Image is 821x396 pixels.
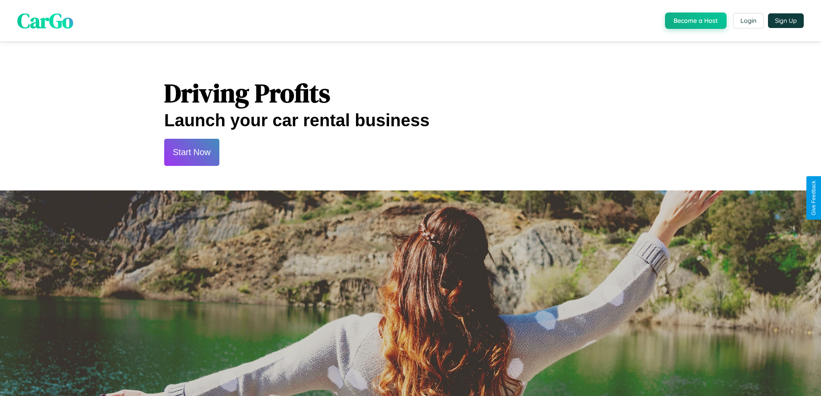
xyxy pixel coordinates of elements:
h2: Launch your car rental business [164,111,657,130]
button: Sign Up [768,13,804,28]
h1: Driving Profits [164,75,657,111]
span: CarGo [17,6,73,35]
div: Give Feedback [811,181,817,215]
button: Start Now [164,139,219,166]
button: Login [733,13,764,28]
button: Become a Host [665,12,727,29]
